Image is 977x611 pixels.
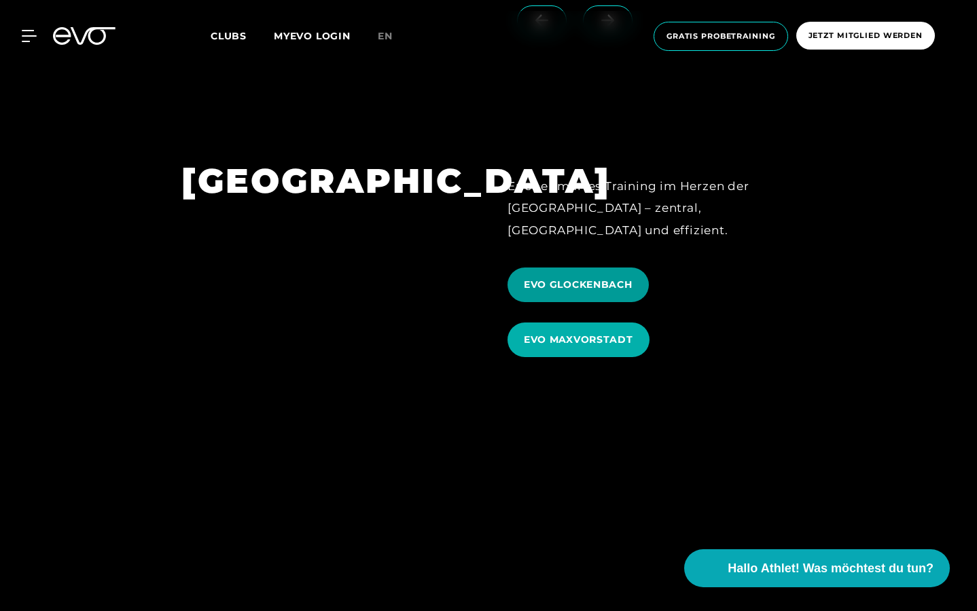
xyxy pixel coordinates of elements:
a: EVO MAXVORSTADT [508,312,655,367]
span: Jetzt Mitglied werden [809,30,923,41]
span: EVO MAXVORSTADT [524,333,633,347]
a: MYEVO LOGIN [274,30,351,42]
span: Clubs [211,30,247,42]
a: en [378,29,409,44]
span: Gratis Probetraining [667,31,775,42]
span: Hallo Athlet! Was möchtest du tun? [728,559,934,578]
a: Jetzt Mitglied werden [792,22,939,51]
span: EVO GLOCKENBACH [524,278,633,292]
span: en [378,30,393,42]
h1: [GEOGRAPHIC_DATA] [181,159,469,203]
button: Hallo Athlet! Was möchtest du tun? [684,549,950,587]
a: Gratis Probetraining [650,22,792,51]
a: EVO GLOCKENBACH [508,257,654,312]
a: Clubs [211,29,274,42]
div: Erlebe smartes Training im Herzen der [GEOGRAPHIC_DATA] – zentral, [GEOGRAPHIC_DATA] und effizient. [508,175,796,241]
